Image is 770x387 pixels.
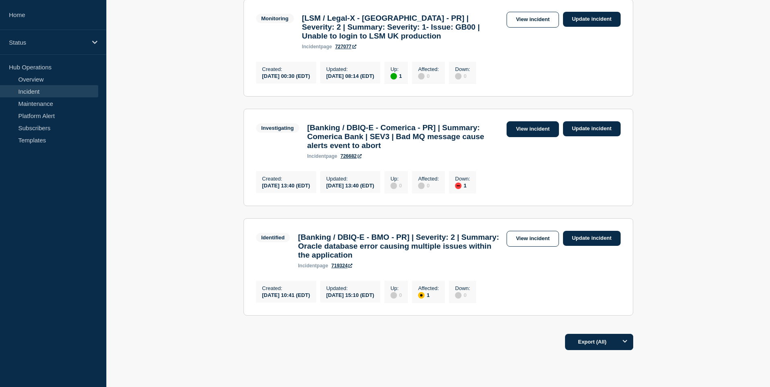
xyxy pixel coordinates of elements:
p: page [307,153,337,159]
div: 0 [455,72,470,80]
a: Update incident [563,121,621,136]
div: disabled [390,292,397,299]
div: disabled [418,183,425,189]
div: affected [418,292,425,299]
div: [DATE] 08:14 (EDT) [326,72,374,79]
span: Investigating [256,123,299,133]
a: 727077 [335,44,356,49]
div: disabled [418,73,425,80]
p: Up : [390,66,402,72]
button: Options [617,334,633,350]
p: Affected : [418,285,439,291]
p: Updated : [326,66,374,72]
h3: [Banking / DBIQ-E - Comerica - PR] | Summary: Comerica Bank | SEV3 | Bad MQ message cause alerts ... [307,123,503,150]
div: disabled [390,183,397,189]
span: incident [307,153,326,159]
div: 0 [418,182,439,189]
a: Update incident [563,12,621,27]
div: 0 [455,291,470,299]
div: [DATE] 15:10 (EDT) [326,291,374,298]
span: Identified [256,233,290,242]
span: Monitoring [256,14,294,23]
p: page [302,44,332,49]
div: 0 [390,182,402,189]
div: [DATE] 13:40 (EDT) [262,182,310,189]
div: disabled [455,73,462,80]
p: Created : [262,285,310,291]
a: View incident [507,121,559,137]
p: Down : [455,285,470,291]
p: Updated : [326,285,374,291]
h3: [Banking / DBIQ-E - BMO - PR] | Severity: 2 | Summary: Oracle database error causing multiple iss... [298,233,503,260]
a: 719324 [331,263,352,269]
button: Export (All) [565,334,633,350]
div: 1 [390,72,402,80]
div: 0 [418,72,439,80]
span: incident [302,44,321,49]
div: [DATE] 10:41 (EDT) [262,291,310,298]
span: incident [298,263,317,269]
a: Update incident [563,231,621,246]
p: page [298,263,328,269]
p: Affected : [418,66,439,72]
p: Up : [390,176,402,182]
div: down [455,183,462,189]
p: Up : [390,285,402,291]
p: Affected : [418,176,439,182]
div: [DATE] 00:30 (EDT) [262,72,310,79]
a: View incident [507,12,559,28]
div: 0 [390,291,402,299]
p: Down : [455,66,470,72]
a: View incident [507,231,559,247]
p: Created : [262,66,310,72]
div: [DATE] 13:40 (EDT) [326,182,374,189]
p: Down : [455,176,470,182]
p: Updated : [326,176,374,182]
p: Status [9,39,87,46]
h3: [LSM / Legal-X - [GEOGRAPHIC_DATA] - PR] | Severity: 2 | Summary: Severity: 1- Issue: GB00 | Unab... [302,14,503,41]
p: Created : [262,176,310,182]
div: disabled [455,292,462,299]
div: 1 [418,291,439,299]
div: 1 [455,182,470,189]
a: 726682 [341,153,362,159]
div: up [390,73,397,80]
